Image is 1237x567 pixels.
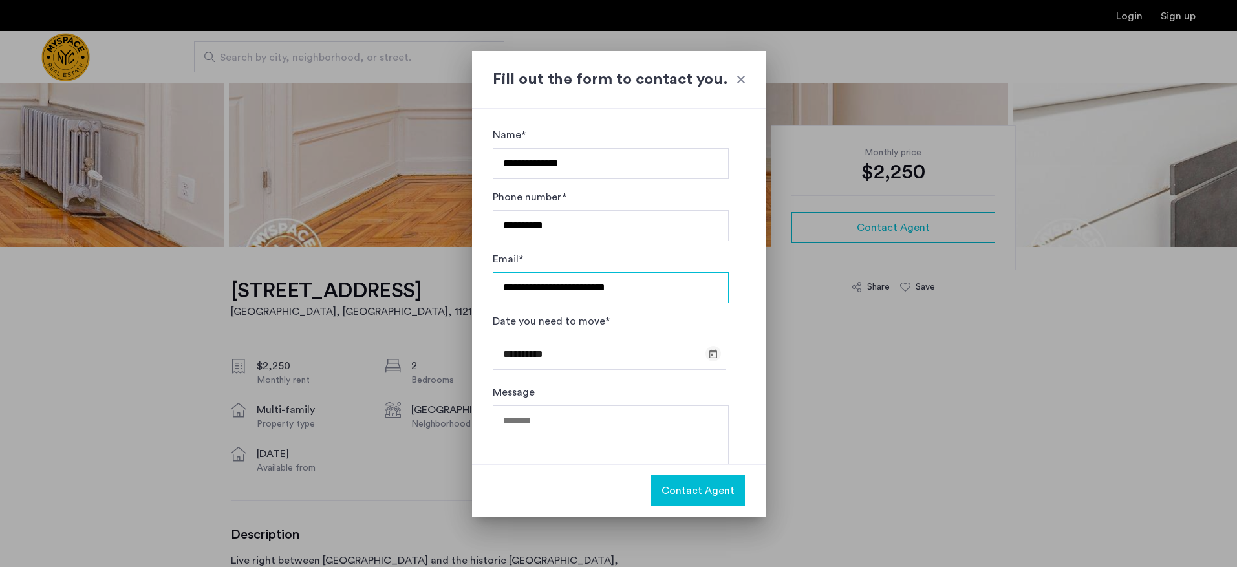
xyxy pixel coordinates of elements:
[493,251,523,267] label: Email*
[493,385,535,400] label: Message
[662,483,735,498] span: Contact Agent
[493,189,566,205] label: Phone number*
[705,346,721,361] button: Open calendar
[493,68,745,91] h2: Fill out the form to contact you.
[651,475,745,506] button: button
[493,314,610,329] label: Date you need to move*
[493,127,526,143] label: Name*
